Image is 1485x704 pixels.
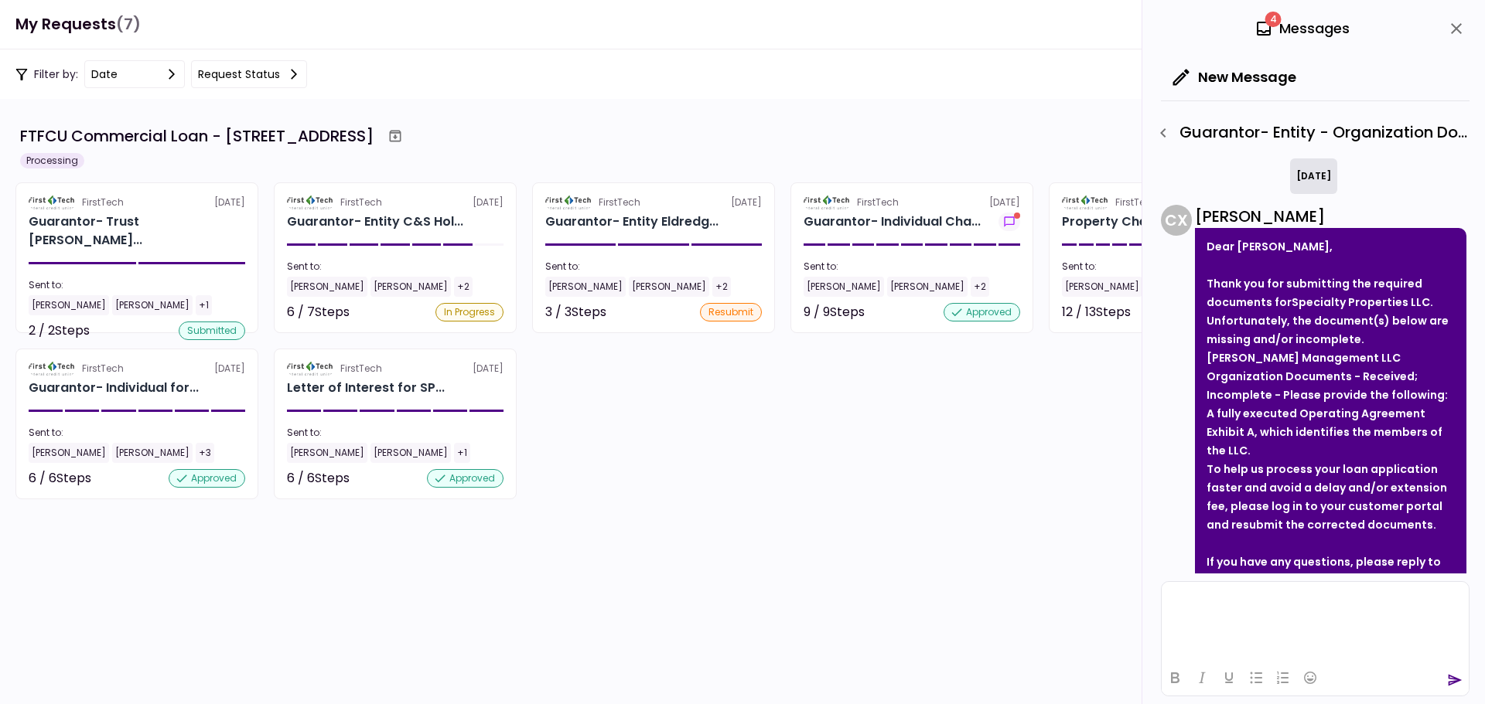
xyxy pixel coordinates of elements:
[1243,667,1269,689] button: Bullet list
[545,196,762,209] div: [DATE]
[1447,672,1463,688] button: send
[370,277,451,297] div: [PERSON_NAME]
[15,60,307,88] div: Filter by:
[1062,303,1131,321] div: 12 / 13 Steps
[29,443,109,463] div: [PERSON_NAME]
[29,295,109,315] div: [PERSON_NAME]
[629,277,709,297] div: [PERSON_NAME]
[1207,406,1425,421] strong: A fully executed Operating Agreement
[191,60,307,88] button: Request status
[1195,205,1466,228] div: [PERSON_NAME]
[29,278,245,292] div: Sent to:
[287,443,367,463] div: [PERSON_NAME]
[1290,158,1337,194] div: [DATE]
[435,303,504,321] div: In Progress
[196,443,214,463] div: +3
[29,196,76,209] img: Partner logo
[29,362,245,376] div: [DATE]
[1162,582,1469,659] iframe: Rich Text Area
[857,196,899,209] div: FirstTech
[1270,667,1296,689] button: Numbered list
[287,260,504,274] div: Sent to:
[944,303,1020,321] div: approved
[287,213,463,231] div: Guarantor- Entity C&S Holdings Corporation
[700,303,762,321] div: resubmit
[804,213,981,231] div: Guarantor- Individual Charles Eldredge
[1189,667,1215,689] button: Italic
[545,196,592,209] img: Partner logo
[1207,460,1455,534] div: To help us process your loan application faster and avoid a delay and/or extension fee, please lo...
[1216,667,1242,689] button: Underline
[712,277,731,297] div: +2
[454,443,470,463] div: +1
[381,122,409,150] button: Archive workflow
[804,303,865,321] div: 9 / 9 Steps
[82,362,124,376] div: FirstTech
[287,379,445,397] div: Letter of Interest for SPECIALTY PROPERTIES LLC 1151-B Hospital Way Pocatello
[545,260,762,274] div: Sent to:
[1255,17,1350,40] div: Messages
[29,196,245,209] div: [DATE]
[84,60,185,88] button: date
[370,443,451,463] div: [PERSON_NAME]
[887,277,968,297] div: [PERSON_NAME]
[1062,260,1278,274] div: Sent to:
[29,379,199,397] div: Guarantor- Individual for SPECIALTY PROPERTIES LLC Shel Eldredge
[287,469,350,488] div: 6 / 6 Steps
[545,213,719,231] div: Guarantor- Entity Eldredge Management LLC
[1207,369,1448,403] strong: Organization Documents - Received; Incomplete - Please provide the following:
[1443,15,1470,42] button: close
[804,260,1020,274] div: Sent to:
[804,277,884,297] div: [PERSON_NAME]
[1162,667,1188,689] button: Bold
[454,277,473,297] div: +2
[91,66,118,83] div: date
[1207,553,1455,590] div: If you have any questions, please reply to this email.
[116,9,141,40] span: (7)
[1207,313,1449,347] strong: Unfortunately, the document(s) below are missing and/or incomplete.
[169,469,245,488] div: approved
[599,196,640,209] div: FirstTech
[15,9,141,40] h1: My Requests
[287,196,504,209] div: [DATE]
[1150,120,1470,146] div: Guarantor- Entity - Organization Documents for Guaranty Entity
[287,426,504,440] div: Sent to:
[20,124,374,148] div: FTFCU Commercial Loan - [STREET_ADDRESS]
[545,277,626,297] div: [PERSON_NAME]
[112,443,193,463] div: [PERSON_NAME]
[1297,667,1323,689] button: Emojis
[340,362,382,376] div: FirstTech
[196,295,212,315] div: +1
[1115,196,1157,209] div: FirstTech
[287,277,367,297] div: [PERSON_NAME]
[804,196,851,209] img: Partner logo
[287,362,334,376] img: Partner logo
[179,321,245,340] div: submitted
[287,303,350,321] div: 6 / 7 Steps
[545,303,606,321] div: 3 / 3 Steps
[112,295,193,315] div: [PERSON_NAME]
[20,153,84,168] div: Processing
[804,196,1020,209] div: [DATE]
[1292,294,1430,310] strong: Specialty Properties LLC
[999,213,1020,231] button: show-messages
[1207,237,1455,256] div: Dear [PERSON_NAME],
[1062,196,1109,209] img: Partner logo
[1207,350,1401,366] strong: [PERSON_NAME] Management LLC
[29,362,76,376] img: Partner logo
[29,213,245,250] div: Guarantor- Trust Charles James and Shel Alene Eldredge Living Trust
[1161,205,1192,236] div: C X
[29,469,91,488] div: 6 / 6 Steps
[287,362,504,376] div: [DATE]
[427,469,504,488] div: approved
[1062,213,1230,231] div: Property Checklist - Single Tenant 1151-B Hospital Wy, Pocatello, ID
[287,196,334,209] img: Partner logo
[1062,196,1278,209] div: [DATE]
[82,196,124,209] div: FirstTech
[1265,12,1282,27] span: 4
[1207,274,1455,311] div: Thank you for submitting the required documents for .
[1062,277,1142,297] div: [PERSON_NAME]
[1207,424,1442,458] strong: Exhibit A, which identifies the members of the LLC.
[1161,57,1309,97] button: New Message
[971,277,989,297] div: +2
